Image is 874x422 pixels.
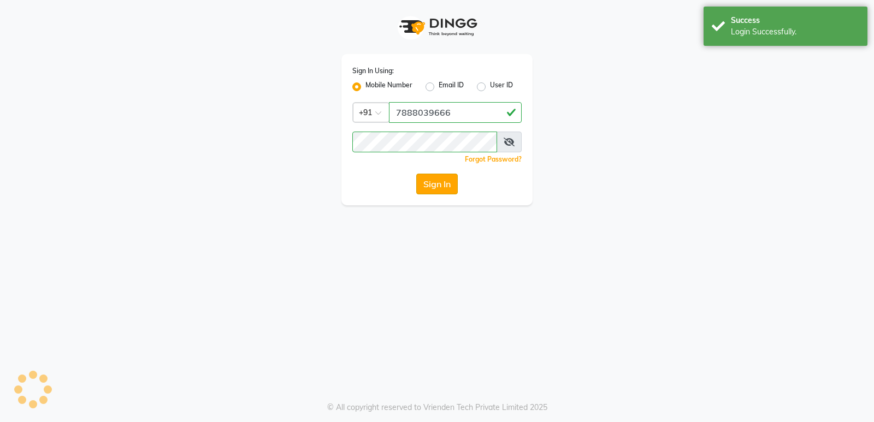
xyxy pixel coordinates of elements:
[416,174,458,194] button: Sign In
[490,80,513,93] label: User ID
[465,155,522,163] a: Forgot Password?
[393,11,481,43] img: logo1.svg
[439,80,464,93] label: Email ID
[389,102,522,123] input: Username
[365,80,412,93] label: Mobile Number
[731,15,859,26] div: Success
[731,26,859,38] div: Login Successfully.
[352,66,394,76] label: Sign In Using:
[352,132,497,152] input: Username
